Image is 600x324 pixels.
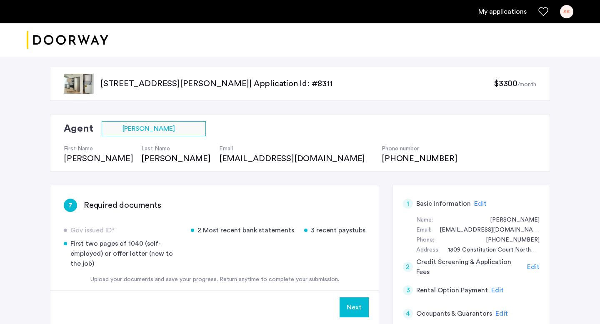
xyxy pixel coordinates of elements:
p: [STREET_ADDRESS][PERSON_NAME] | Application Id: #8311 [100,78,494,90]
div: 7 [64,199,77,212]
div: First two pages of 1040 (self-employed) or offer letter (new to the job) [64,239,181,269]
h3: Required documents [84,199,161,211]
div: christiank1994@yahoo.com [431,225,540,235]
span: Edit [491,287,504,294]
h4: Last Name [141,145,210,153]
sub: /month [517,82,536,87]
div: 4 [403,309,413,319]
span: Edit [527,264,540,270]
div: Address: [416,245,440,255]
div: [EMAIL_ADDRESS][DOMAIN_NAME] [219,153,373,164]
a: My application [478,7,527,17]
div: Name: [416,215,433,225]
div: +15054409497 [477,235,540,245]
div: [PERSON_NAME] [141,153,210,164]
span: Edit [495,310,508,317]
h5: Occupants & Guarantors [416,309,492,319]
a: Cazamio logo [27,25,108,56]
h5: Rental Option Payment [416,285,488,295]
div: 3 [403,285,413,295]
h4: Phone number [382,145,457,153]
span: $3300 [494,80,517,88]
h4: First Name [64,145,133,153]
a: Favorites [538,7,548,17]
div: Upload your documents and save your progress. Return anytime to complete your submission. [64,275,365,284]
span: Edit [474,200,487,207]
h5: Basic information [416,199,471,209]
h4: Email [219,145,373,153]
div: [PERSON_NAME] [64,153,133,164]
div: 3 recent paystubs [304,225,365,235]
div: 2 [403,262,413,272]
div: Phone: [416,235,434,245]
div: SK [560,5,573,18]
div: [PHONE_NUMBER] [382,153,457,164]
div: Email: [416,225,431,235]
div: 2 Most recent bank statements [191,225,294,235]
div: 1309 Constitution Court Northeast [440,245,540,255]
h5: Credit Screening & Application Fees [416,257,524,277]
button: Next [340,297,369,317]
div: Gov issued ID* [64,225,181,235]
h2: Agent [64,121,93,136]
img: logo [27,25,108,56]
img: apartment [64,74,94,94]
div: 1 [403,199,413,209]
div: Samir Kassicieh [482,215,540,225]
